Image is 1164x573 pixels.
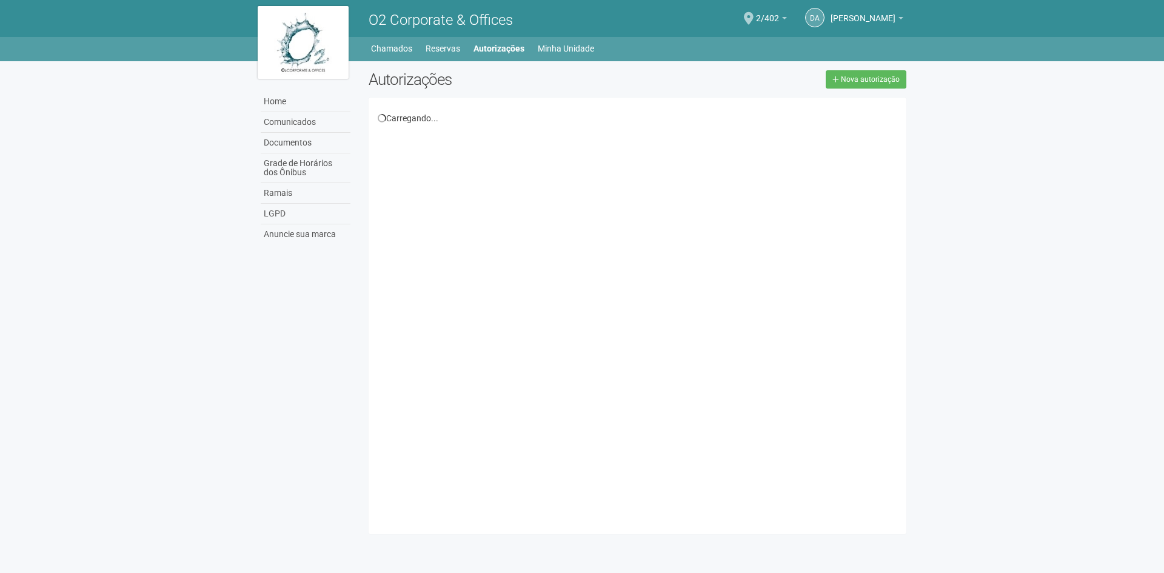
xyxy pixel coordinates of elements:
a: Home [261,92,350,112]
a: Chamados [371,40,412,57]
h2: Autorizações [369,70,628,89]
a: [PERSON_NAME] [831,15,903,25]
a: Minha Unidade [538,40,594,57]
a: DA [805,8,824,27]
div: Carregando... [378,113,897,124]
a: Reservas [426,40,460,57]
span: O2 Corporate & Offices [369,12,513,28]
a: Ramais [261,183,350,204]
a: Comunicados [261,112,350,133]
span: 2/402 [756,2,779,23]
a: 2/402 [756,15,787,25]
a: Documentos [261,133,350,153]
a: Grade de Horários dos Ônibus [261,153,350,183]
a: Nova autorização [826,70,906,89]
a: LGPD [261,204,350,224]
a: Autorizações [473,40,524,57]
img: logo.jpg [258,6,349,79]
span: Nova autorização [841,75,900,84]
span: Daniel Andres Soto Lozada [831,2,895,23]
a: Anuncie sua marca [261,224,350,244]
